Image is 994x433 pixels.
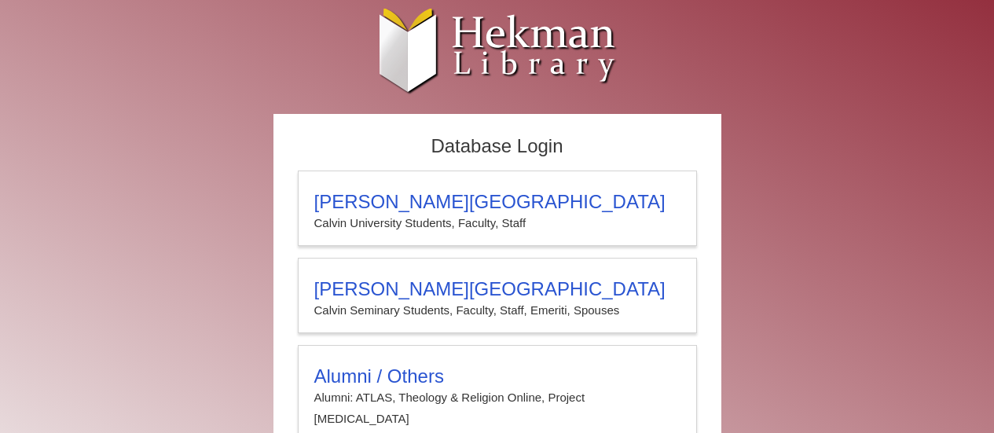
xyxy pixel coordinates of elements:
[314,365,680,429] summary: Alumni / OthersAlumni: ATLAS, Theology & Religion Online, Project [MEDICAL_DATA]
[314,191,680,213] h3: [PERSON_NAME][GEOGRAPHIC_DATA]
[298,258,697,333] a: [PERSON_NAME][GEOGRAPHIC_DATA]Calvin Seminary Students, Faculty, Staff, Emeriti, Spouses
[290,130,705,163] h2: Database Login
[314,213,680,233] p: Calvin University Students, Faculty, Staff
[314,300,680,321] p: Calvin Seminary Students, Faculty, Staff, Emeriti, Spouses
[314,387,680,429] p: Alumni: ATLAS, Theology & Religion Online, Project [MEDICAL_DATA]
[314,278,680,300] h3: [PERSON_NAME][GEOGRAPHIC_DATA]
[298,171,697,246] a: [PERSON_NAME][GEOGRAPHIC_DATA]Calvin University Students, Faculty, Staff
[314,365,680,387] h3: Alumni / Others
